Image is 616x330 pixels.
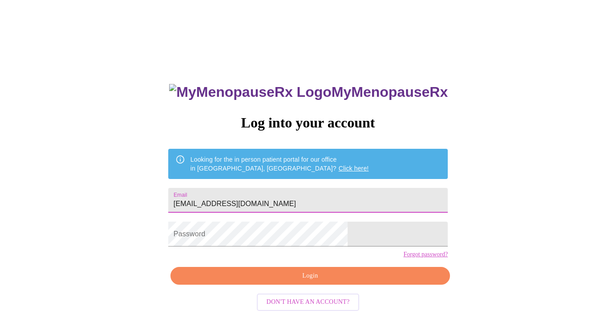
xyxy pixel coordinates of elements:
img: MyMenopauseRx Logo [169,84,331,100]
span: Login [181,270,440,282]
a: Don't have an account? [255,298,362,305]
button: Login [170,267,450,285]
span: Don't have an account? [267,297,350,308]
h3: MyMenopauseRx [169,84,448,100]
h3: Log into your account [168,115,448,131]
a: Click here! [339,165,369,172]
div: Looking for the in person patient portal for our office in [GEOGRAPHIC_DATA], [GEOGRAPHIC_DATA]? [190,151,369,176]
button: Don't have an account? [257,294,360,311]
a: Forgot password? [403,251,448,258]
